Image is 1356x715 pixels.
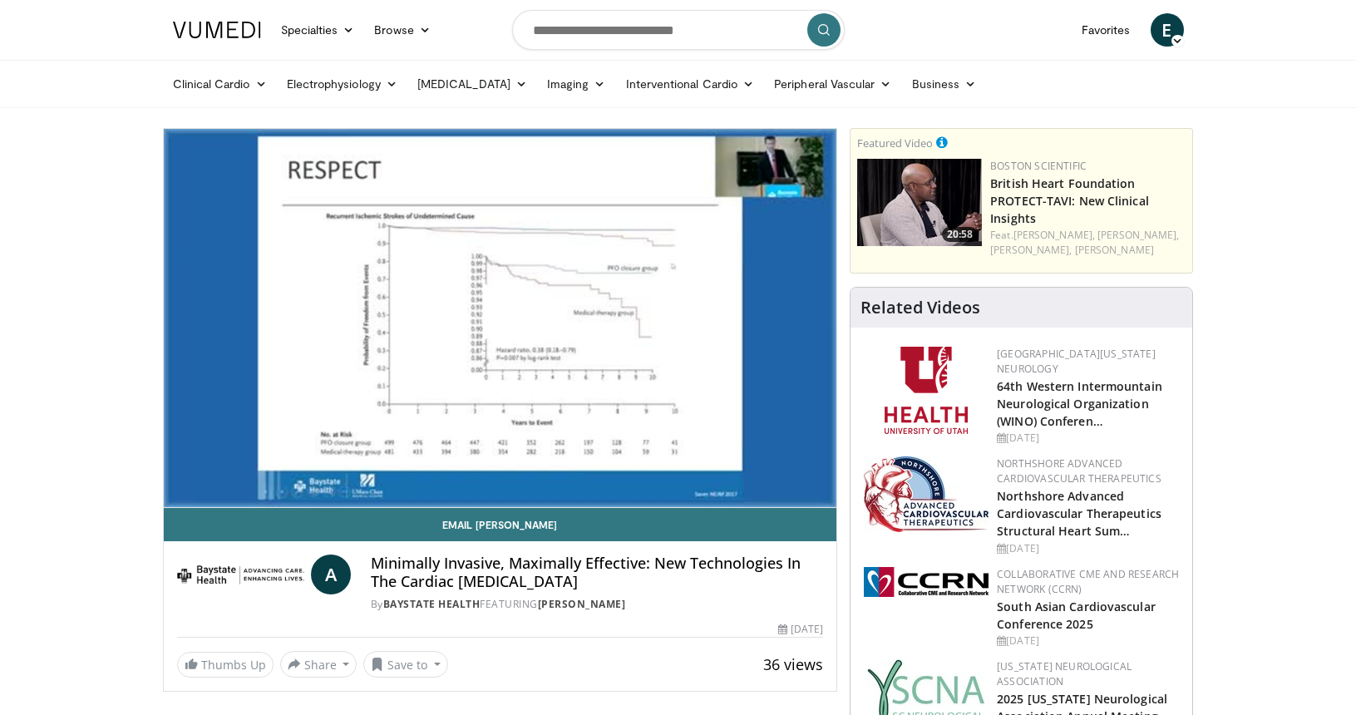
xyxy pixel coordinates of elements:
[364,13,441,47] a: Browse
[857,159,982,246] img: 20bd0fbb-f16b-4abd-8bd0-1438f308da47.150x105_q85_crop-smart_upscale.jpg
[997,456,1161,486] a: NorthShore Advanced Cardiovascular Therapeutics
[311,555,351,594] a: A
[990,175,1149,226] a: British Heart Foundation PROTECT-TAVI: New Clinical Insights
[1013,228,1095,242] a: [PERSON_NAME],
[885,347,968,434] img: f6362829-b0a3-407d-a044-59546adfd345.png.150x105_q85_autocrop_double_scale_upscale_version-0.2.png
[997,541,1179,556] div: [DATE]
[990,243,1072,257] a: [PERSON_NAME],
[407,67,537,101] a: [MEDICAL_DATA]
[164,129,837,508] video-js: Video Player
[997,488,1161,539] a: Northshore Advanced Cardiovascular Therapeutics Structural Heart Sum…
[271,13,365,47] a: Specialties
[990,228,1186,258] div: Feat.
[864,456,989,532] img: 45d48ad7-5dc9-4e2c-badc-8ed7b7f471c1.jpg.150x105_q85_autocrop_double_scale_upscale_version-0.2.jpg
[778,622,823,637] div: [DATE]
[997,659,1132,688] a: [US_STATE] Neurological Association
[763,654,823,674] span: 36 views
[173,22,261,38] img: VuMedi Logo
[1075,243,1154,257] a: [PERSON_NAME]
[350,237,649,400] button: Play Video
[280,651,357,678] button: Share
[860,298,980,318] h4: Related Videos
[942,227,978,242] span: 20:58
[997,347,1156,376] a: [GEOGRAPHIC_DATA][US_STATE] Neurology
[764,67,901,101] a: Peripheral Vascular
[177,555,304,594] img: Baystate Health
[857,159,982,246] a: 20:58
[163,67,277,101] a: Clinical Cardio
[1151,13,1184,47] a: E
[864,567,989,597] img: a04ee3ba-8487-4636-b0fb-5e8d268f3737.png.150x105_q85_autocrop_double_scale_upscale_version-0.2.png
[997,431,1179,446] div: [DATE]
[277,67,407,101] a: Electrophysiology
[538,597,626,611] a: [PERSON_NAME]
[997,634,1179,648] div: [DATE]
[997,378,1162,429] a: 64th Western Intermountain Neurological Organization (WINO) Conferen…
[1072,13,1141,47] a: Favorites
[512,10,845,50] input: Search topics, interventions
[616,67,765,101] a: Interventional Cardio
[997,567,1179,596] a: Collaborative CME and Research Network (CCRN)
[164,508,837,541] a: Email [PERSON_NAME]
[857,136,933,150] small: Featured Video
[383,597,481,611] a: Baystate Health
[997,599,1156,632] a: South Asian Cardiovascular Conference 2025
[902,67,987,101] a: Business
[537,67,616,101] a: Imaging
[1097,228,1179,242] a: [PERSON_NAME],
[363,651,448,678] button: Save to
[371,597,823,612] div: By FEATURING
[990,159,1087,173] a: Boston Scientific
[371,555,823,590] h4: Minimally Invasive, Maximally Effective: New Technologies In The Cardiac [MEDICAL_DATA]
[177,652,274,678] a: Thumbs Up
